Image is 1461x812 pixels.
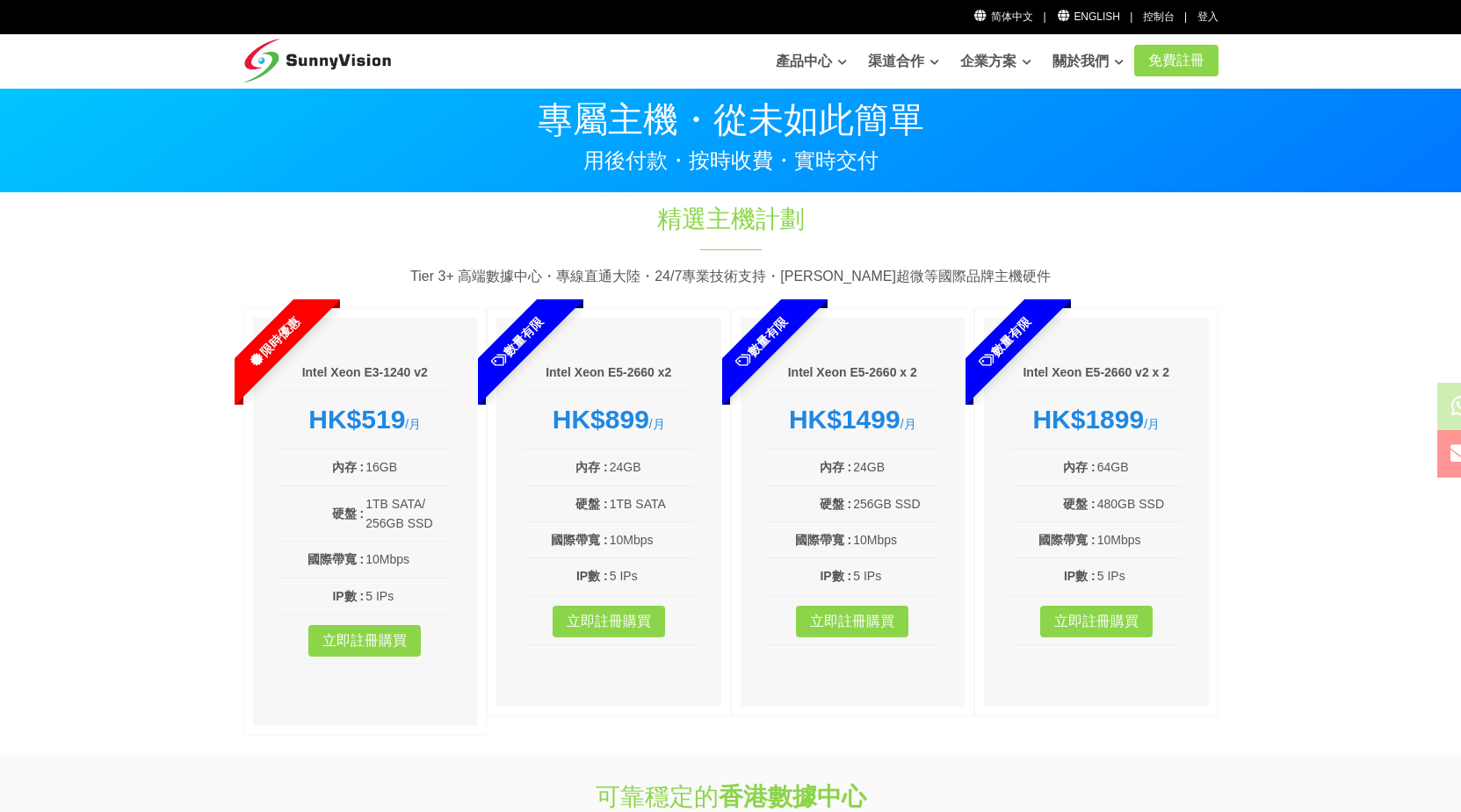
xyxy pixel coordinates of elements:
[523,364,695,382] h6: Intel Xeon E5-2660 x2
[1134,45,1219,76] a: 免費註冊
[444,269,591,416] span: 數量有限
[1096,456,1183,478] td: 64GB
[820,497,852,511] b: 硬盤 :
[365,493,451,535] td: 1TB SATA/ 256GB SSD
[767,364,939,382] h6: Intel Xeon E5-2660 x 2
[279,404,452,435] div: /月
[243,265,1219,288] p: Tier 3+ 高端數據中心・專線直通大陸・24/7專業技術支持・[PERSON_NAME]超微等國際品牌主機硬件
[308,625,421,657] a: 立即註冊購買
[551,533,608,547] b: 國際帶寬 :
[1184,9,1187,25] li: |
[575,497,608,511] b: 硬盤 :
[1143,11,1175,23] a: 控制台
[438,202,1023,236] h1: 精選主機計劃
[308,405,405,434] strong: HK$519
[1032,405,1144,434] strong: HK$1899
[1010,404,1183,435] div: /月
[789,405,900,434] strong: HK$1499
[852,493,938,514] td: 256GB SSD
[243,150,1219,171] p: 用後付款・按時收費・實時交付
[609,456,695,478] td: 24GB
[687,269,835,416] span: 數量有限
[973,11,1034,23] a: 简体中文
[820,569,851,583] b: IP數 :
[365,456,451,478] td: 16GB
[960,44,1031,79] a: 企業方案
[576,569,608,583] b: IP數 :
[1096,529,1183,550] td: 10Mbps
[1052,44,1124,79] a: 關於我們
[1056,11,1120,23] a: English
[796,606,908,637] a: 立即註冊購買
[279,364,452,382] h6: Intel Xeon E3-1240 v2
[1130,9,1132,25] li: |
[332,507,365,521] b: 硬盤 :
[523,404,695,435] div: /月
[575,460,608,474] b: 內存 :
[609,493,695,514] td: 1TB SATA
[719,783,866,810] strong: 香港數據中心
[852,565,938,586] td: 5 IPs
[868,44,939,79] a: 渠道合作
[1038,533,1096,547] b: 國際帶寬 :
[1063,460,1096,474] b: 內存 :
[1064,569,1096,583] b: IP數 :
[931,269,1079,416] span: 數量有限
[243,102,1219,137] p: 專屬主機・從未如此簡單
[1010,364,1183,382] h6: Intel Xeon E5-2660 v2 x 2
[553,405,649,434] strong: HK$899
[767,404,939,435] div: /月
[609,529,695,550] td: 10Mbps
[609,565,695,586] td: 5 IPs
[1040,606,1153,637] a: 立即註冊購買
[307,552,365,566] b: 國際帶寬 :
[365,549,451,570] td: 10Mbps
[795,533,852,547] b: 國際帶寬 :
[365,586,451,607] td: 5 IPs
[199,269,347,416] span: 限時優惠
[776,44,847,79] a: 產品中心
[1197,11,1219,23] a: 登入
[852,529,938,550] td: 10Mbps
[553,606,665,637] a: 立即註冊購買
[1096,493,1183,514] td: 480GB SSD
[332,460,365,474] b: 內存 :
[1096,565,1183,586] td: 5 IPs
[332,589,364,603] b: IP數 :
[820,460,852,474] b: 內存 :
[852,456,938,478] td: 24GB
[1043,9,1045,25] li: |
[1063,497,1096,511] b: 硬盤 :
